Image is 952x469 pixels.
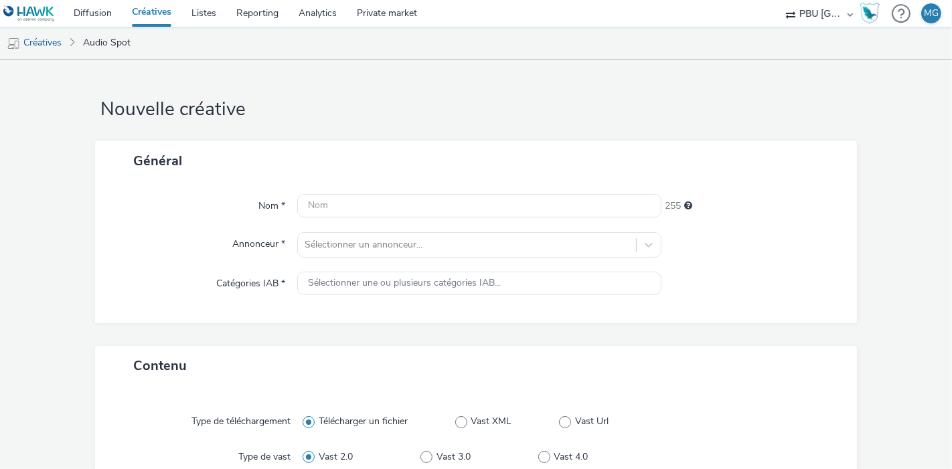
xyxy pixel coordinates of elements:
span: Contenu [133,357,187,375]
img: undefined Logo [3,5,55,22]
span: Vast 2.0 [319,450,353,464]
a: Audio Spot [76,27,137,59]
img: Hawk Academy [860,3,880,24]
label: Annonceur * [227,232,291,251]
img: mobile [7,37,20,50]
span: Vast 3.0 [437,450,471,464]
span: Vast 4.0 [554,450,588,464]
a: Hawk Academy [860,3,885,24]
span: Vast XML [471,415,511,428]
span: 255 [665,199,681,213]
span: Télécharger un fichier [319,415,408,428]
span: Vast Url [575,415,609,428]
span: Sélectionner une ou plusieurs catégories IAB... [308,278,501,289]
label: Type de téléchargement [186,409,296,428]
label: Catégories IAB * [211,272,291,290]
h1: Nouvelle créative [95,97,857,122]
div: MG [924,3,939,23]
label: Nom * [253,194,291,213]
input: Nom [297,194,661,217]
label: Type de vast [233,445,296,464]
span: Général [133,152,182,170]
div: 255 caractères maximum [684,199,692,213]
